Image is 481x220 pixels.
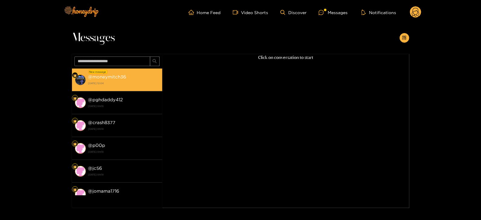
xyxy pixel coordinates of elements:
img: Fan Level [73,74,77,77]
img: conversation [75,97,86,108]
img: conversation [75,75,86,85]
button: search [150,57,160,66]
div: New message [89,70,108,74]
button: Notifications [360,9,398,15]
strong: [DATE] 09:18 [88,149,159,154]
strong: @ jomama1716 [88,188,120,194]
img: Fan Level [73,96,77,100]
img: conversation [75,166,86,177]
div: Messages [319,9,348,16]
a: Video Shorts [233,10,268,15]
strong: @ jc56 [88,166,102,171]
strong: @ pghdaddy412 [88,97,123,102]
strong: [DATE] 09:18 [88,172,159,177]
p: Click on conversation to start [162,54,409,61]
strong: @ crash8377 [88,120,116,125]
img: Fan Level [73,142,77,146]
span: Messages [72,31,115,45]
img: conversation [75,120,86,131]
strong: @ moneymitch36 [88,74,126,79]
img: conversation [75,143,86,154]
strong: [DATE] 09:18 [88,195,159,200]
strong: [DATE] 09:18 [88,103,159,109]
span: home [189,10,197,15]
img: Fan Level [73,119,77,123]
a: Discover [280,10,307,15]
span: appstore-add [402,35,407,41]
strong: @ p00p [88,143,105,148]
a: Home Feed [189,10,221,15]
button: appstore-add [400,33,409,43]
span: search [152,59,157,64]
strong: [DATE] 12:04 [88,81,159,86]
img: Fan Level [73,188,77,191]
img: Fan Level [73,165,77,169]
strong: [DATE] 09:18 [88,126,159,132]
span: video-camera [233,10,241,15]
img: conversation [75,189,86,200]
